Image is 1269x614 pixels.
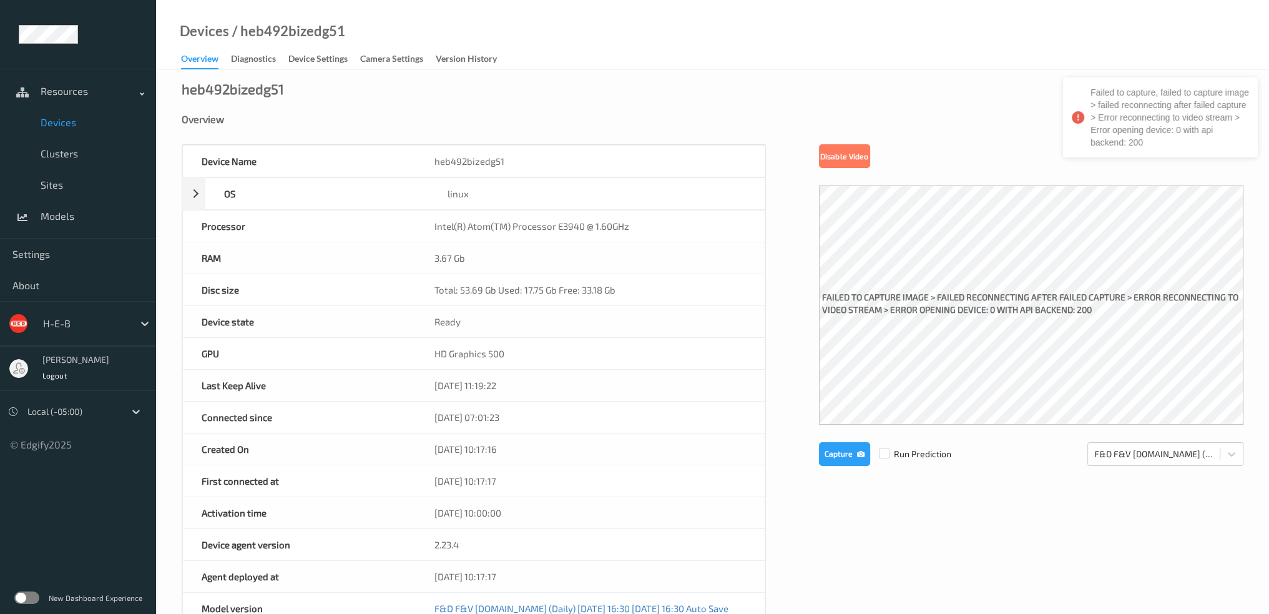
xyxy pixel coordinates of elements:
[416,306,765,337] div: Ready
[182,113,1243,126] div: Overview
[183,497,416,528] div: Activation time
[183,210,416,242] div: Processor
[819,144,870,168] button: Disable Video
[288,52,348,68] div: Device Settings
[183,561,416,592] div: Agent deployed at
[416,529,765,560] div: 2.23.4
[436,52,497,68] div: Version History
[416,402,765,433] div: [DATE] 07:01:23
[416,146,765,177] div: heb492bizedg51
[416,433,765,465] div: [DATE] 10:17:16
[360,52,423,68] div: Camera Settings
[183,146,416,177] div: Device Name
[181,51,231,69] a: Overview
[183,274,416,305] div: Disc size
[416,370,765,401] div: [DATE] 11:19:22
[416,274,765,305] div: Total: 53.69 Gb Used: 17.75 Gb Free: 33.18 Gb
[416,497,765,528] div: [DATE] 10:00:00
[181,52,218,69] div: Overview
[183,370,416,401] div: Last Keep Alive
[436,51,509,68] a: Version History
[183,242,416,274] div: RAM
[288,51,360,68] a: Device Settings
[231,52,276,68] div: Diagnostics
[183,465,416,497] div: First connected at
[231,51,288,68] a: Diagnostics
[229,25,345,37] div: / heb492bizedg51
[183,529,416,560] div: Device agent version
[416,338,765,369] div: HD Graphics 500
[183,402,416,433] div: Connected since
[183,338,416,369] div: GPU
[416,210,765,242] div: Intel(R) Atom(TM) Processor E3940 @ 1.60GHz
[183,306,416,337] div: Device state
[180,25,229,37] a: Devices
[416,242,765,274] div: 3.67 Gb
[429,178,764,209] div: linux
[819,442,870,466] button: Capture
[182,177,765,210] div: OSlinux
[434,603,728,614] a: F&D F&V [DOMAIN_NAME] (Daily) [DATE] 16:30 [DATE] 16:30 Auto Save
[182,82,284,95] div: heb492bizedg51
[183,433,416,465] div: Created On
[819,288,1243,322] label: failed to capture image > failed reconnecting after failed capture > Error reconnecting to video ...
[360,51,436,68] a: Camera Settings
[1090,86,1249,149] div: Failed to capture, failed to capture image > failed reconnecting after failed capture > Error rec...
[205,178,429,209] div: OS
[416,465,765,497] div: [DATE] 10:17:17
[416,561,765,592] div: [DATE] 10:17:17
[870,448,951,460] span: Run Prediction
